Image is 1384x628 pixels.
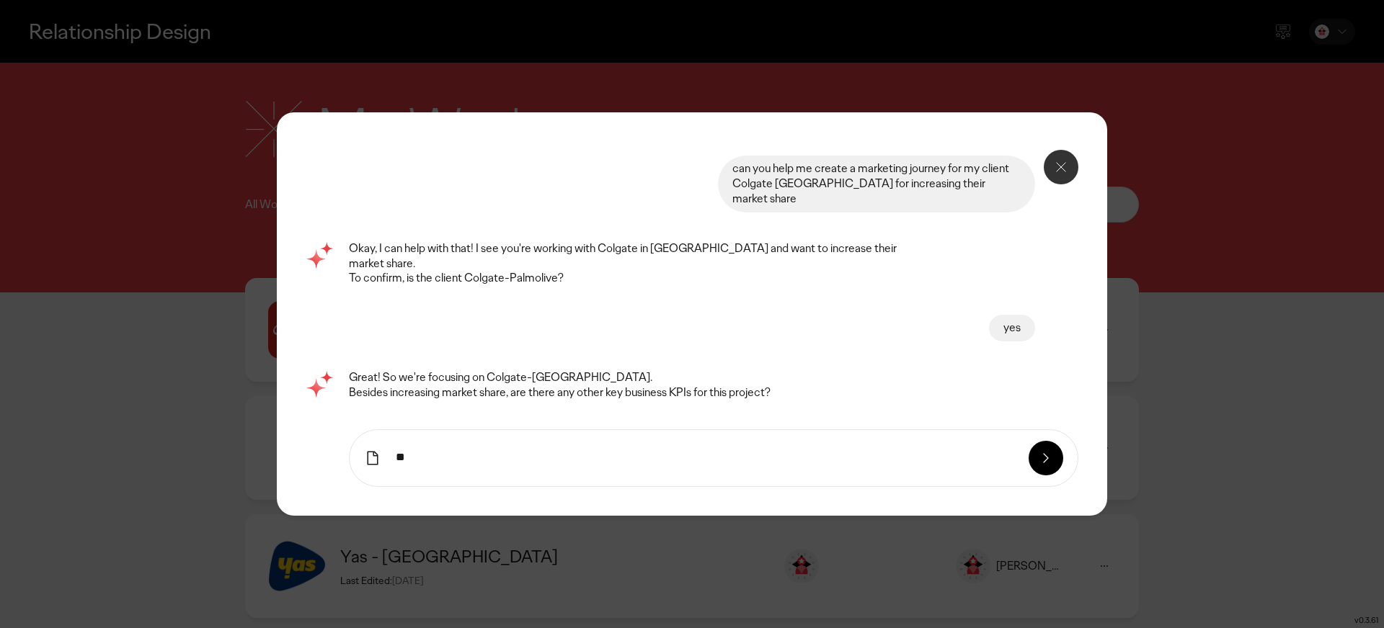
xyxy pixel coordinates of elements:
p: Besides increasing market share, are there any other key business KPIs for this project? [349,385,911,400]
p: Great! So we're focusing on Colgate-[GEOGRAPHIC_DATA]. [349,370,911,385]
p: To confirm, is the client Colgate-Palmolive? [349,271,911,286]
p: Okay, I can help with that! I see you're working with Colgate in [GEOGRAPHIC_DATA] and want to in... [349,241,911,272]
div: yes [1003,320,1021,336]
div: can you help me create a marketing journey for my client Colgate [GEOGRAPHIC_DATA] for increasing... [732,161,1021,206]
